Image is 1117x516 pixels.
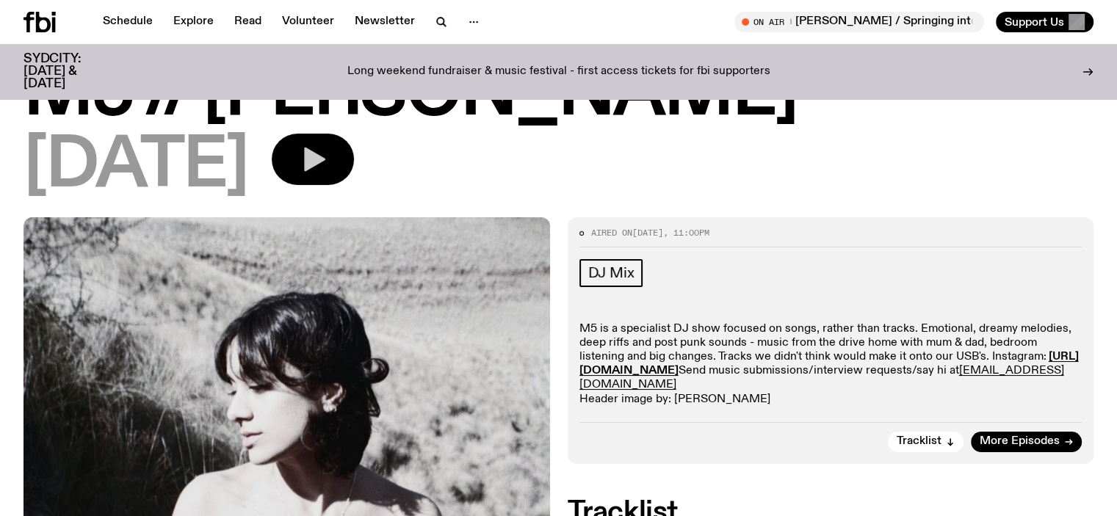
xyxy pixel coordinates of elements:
span: DJ Mix [588,265,635,281]
span: , 11:00pm [663,227,709,239]
a: Schedule [94,12,162,32]
a: Volunteer [273,12,343,32]
a: More Episodes [971,432,1082,452]
span: [DATE] [24,134,248,200]
span: Tracklist [897,436,941,447]
button: On AirMornings with [PERSON_NAME] / Springing into some great music haha do u see what i did ther... [734,12,984,32]
button: Tracklist [888,432,964,452]
a: DJ Mix [579,259,643,287]
a: Explore [165,12,223,32]
p: Long weekend fundraiser & music festival - first access tickets for fbi supporters [347,65,770,79]
button: Support Us [996,12,1093,32]
span: Aired on [591,227,632,239]
h1: M5 // [PERSON_NAME] [24,62,1093,128]
span: More Episodes [980,436,1060,447]
a: Read [225,12,270,32]
a: Newsletter [346,12,424,32]
span: [DATE] [632,227,663,239]
p: M5 is a specialist DJ show focused on songs, rather than tracks. Emotional, dreamy melodies, deep... [579,322,1082,407]
h3: SYDCITY: [DATE] & [DATE] [24,53,118,90]
span: Support Us [1005,15,1064,29]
